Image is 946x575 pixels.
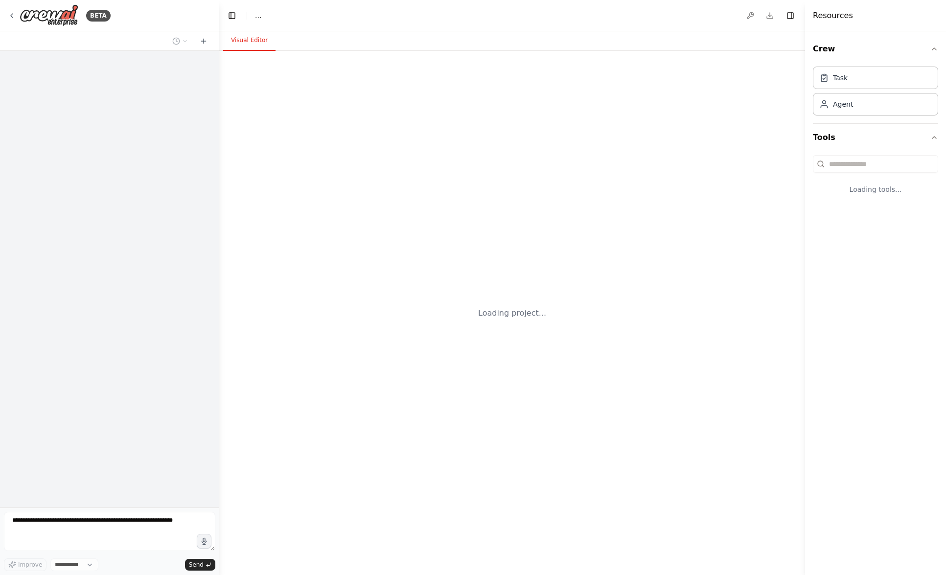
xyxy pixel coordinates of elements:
[168,35,192,47] button: Switch to previous chat
[185,559,215,571] button: Send
[18,561,42,569] span: Improve
[255,11,261,21] span: ...
[833,99,853,109] div: Agent
[223,30,276,51] button: Visual Editor
[225,9,239,23] button: Hide left sidebar
[813,124,938,151] button: Tools
[833,73,848,83] div: Task
[196,35,211,47] button: Start a new chat
[813,151,938,210] div: Tools
[813,35,938,63] button: Crew
[197,534,211,549] button: Click to speak your automation idea
[86,10,111,22] div: BETA
[4,558,46,571] button: Improve
[255,11,261,21] nav: breadcrumb
[813,63,938,123] div: Crew
[20,4,78,26] img: Logo
[813,10,853,22] h4: Resources
[189,561,204,569] span: Send
[478,307,546,319] div: Loading project...
[813,177,938,202] div: Loading tools...
[784,9,797,23] button: Hide right sidebar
